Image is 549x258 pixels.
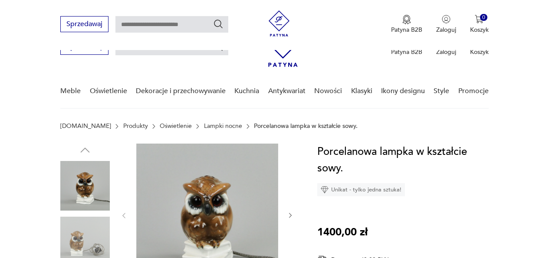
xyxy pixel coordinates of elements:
[381,74,425,108] a: Ikony designu
[60,123,111,130] a: [DOMAIN_NAME]
[60,22,108,28] a: Sprzedawaj
[391,26,422,34] p: Patyna B2B
[351,74,372,108] a: Klasyki
[470,26,489,34] p: Koszyk
[90,74,127,108] a: Oświetlenie
[268,74,306,108] a: Antykwariat
[60,161,110,211] img: Zdjęcie produktu Porcelanowa lampka w kształcie sowy.
[317,183,405,196] div: Unikat - tylko jedna sztuka!
[391,15,422,34] a: Ikona medaluPatyna B2B
[442,15,450,23] img: Ikonka użytkownika
[480,14,487,21] div: 0
[391,48,422,56] p: Patyna B2B
[470,48,489,56] p: Koszyk
[60,16,108,32] button: Sprzedawaj
[434,74,449,108] a: Style
[391,15,422,34] button: Patyna B2B
[458,74,489,108] a: Promocje
[254,123,358,130] p: Porcelanowa lampka w kształcie sowy.
[436,48,456,56] p: Zaloguj
[234,74,259,108] a: Kuchnia
[475,15,483,23] img: Ikona koszyka
[317,144,489,177] h1: Porcelanowa lampka w kształcie sowy.
[314,74,342,108] a: Nowości
[436,15,456,34] button: Zaloguj
[470,15,489,34] button: 0Koszyk
[266,10,292,37] img: Patyna - sklep z meblami i dekoracjami vintage
[213,19,224,29] button: Szukaj
[317,224,368,241] p: 1400,00 zł
[436,26,456,34] p: Zaloguj
[321,186,329,194] img: Ikona diamentu
[60,44,108,50] a: Sprzedawaj
[160,123,192,130] a: Oświetlenie
[136,74,226,108] a: Dekoracje i przechowywanie
[60,74,81,108] a: Meble
[402,15,411,24] img: Ikona medalu
[204,123,242,130] a: Lampki nocne
[123,123,148,130] a: Produkty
